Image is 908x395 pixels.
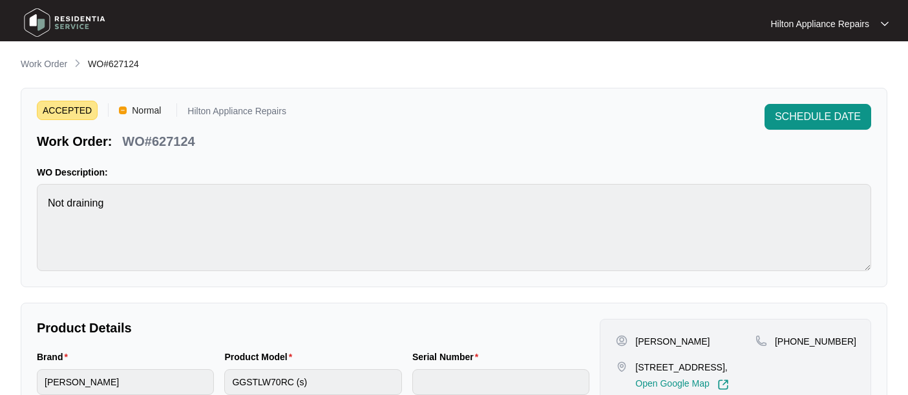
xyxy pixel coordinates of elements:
label: Serial Number [412,350,483,363]
p: [PERSON_NAME] [635,335,710,348]
button: SCHEDULE DATE [765,104,871,130]
span: SCHEDULE DATE [775,109,861,125]
p: WO#627124 [122,132,195,150]
span: Normal [127,101,166,120]
p: Work Order: [37,132,112,150]
input: Brand [37,369,214,395]
input: Serial Number [412,369,589,395]
img: residentia service logo [19,3,110,42]
p: WO Description: [37,166,871,179]
p: Hilton Appliance Repairs [187,106,286,120]
span: [PHONE_NUMBER] [775,336,856,347]
img: map-pin [755,335,767,347]
a: Open Google Map [635,379,728,390]
img: Vercel Logo [119,106,127,114]
textarea: Not draining [37,184,871,271]
span: ACCEPTED [37,101,98,120]
img: map-pin [616,361,628,372]
img: Link-External [717,379,729,390]
img: dropdown arrow [881,21,889,27]
label: Brand [37,350,73,363]
p: Product Details [37,319,589,337]
p: [STREET_ADDRESS], [635,361,728,374]
p: Work Order [21,57,67,70]
input: Product Model [224,369,401,395]
img: user-pin [616,335,628,347]
label: Product Model [224,350,297,363]
p: Hilton Appliance Repairs [770,17,869,30]
a: Work Order [18,57,70,72]
span: WO#627124 [88,59,139,69]
img: chevron-right [72,58,83,68]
